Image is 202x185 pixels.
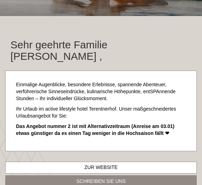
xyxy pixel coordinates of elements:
a: Zur Website [5,162,197,174]
p: Ihr Urlaub im active lifestyle hotel Terentnerhof. Unser maßgeschneidertes Urlaubsangebot für Sie: [16,106,186,120]
p: Einmalige Augenblicke, besondere Erlebnisse, spannende Abenteuer, verführerische Sinneseindrücke,... [16,81,186,102]
h1: Sehr geehrte Familie [PERSON_NAME] , [10,39,192,62]
strong: Das Angebot nummer 2 ist mit Alternativzeitraum (Anreise am 03.01) etwas günstiger da es einen Ta... [16,123,174,136]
